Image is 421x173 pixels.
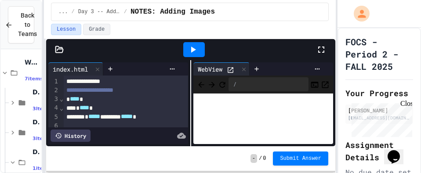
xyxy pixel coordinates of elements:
[33,136,51,141] span: 3 items
[78,8,120,15] span: Day 3 -- Adding Images
[321,79,330,90] button: Open in new tab
[25,58,40,66] span: Web Pages
[48,62,103,76] div: index.html
[345,139,413,163] h2: Assignment Details
[48,65,92,74] div: index.html
[250,154,257,163] span: -
[48,95,59,104] div: 3
[310,79,319,90] button: Console
[131,7,215,17] span: NOTES: Adding Images
[229,77,308,91] div: /
[25,76,43,82] span: 7 items
[33,148,40,156] span: Day 3 -- Adding Images
[259,155,262,162] span: /
[48,113,59,122] div: 5
[48,86,59,95] div: 2
[345,4,372,24] div: My Account
[72,8,75,15] span: /
[345,87,413,99] h2: Your Progress
[218,79,227,90] button: Refresh
[193,65,227,74] div: WebView
[51,24,81,35] button: Lesson
[384,138,412,164] iframe: chat widget
[124,8,127,15] span: /
[197,79,206,90] span: Back
[58,8,68,15] span: ...
[48,122,59,130] div: 6
[207,79,216,90] span: Forward
[345,36,413,72] h1: FOCS - Period 2 - FALL 2025
[48,104,59,112] div: 4
[4,4,61,56] div: Chat with us now!Close
[33,106,51,112] span: 3 items
[48,77,59,86] div: 1
[18,11,37,39] span: Back to Teams
[33,88,40,96] span: Day1 -- My First Page
[193,94,333,159] iframe: Web Preview
[33,166,51,171] span: 1 items
[51,130,91,142] div: History
[33,118,40,126] span: Day 2 -- Lists Plus...
[348,100,412,137] iframe: chat widget
[8,6,34,43] button: Back to Teams
[59,105,64,112] span: Fold line
[263,155,266,162] span: 0
[59,95,64,102] span: Fold line
[193,62,250,76] div: WebView
[83,24,110,35] button: Grade
[273,151,328,166] button: Submit Answer
[280,155,321,162] span: Submit Answer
